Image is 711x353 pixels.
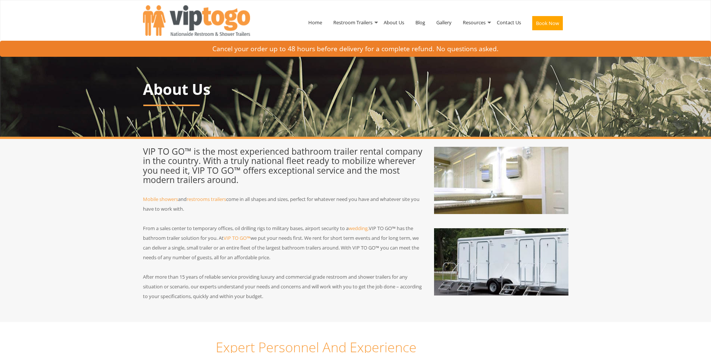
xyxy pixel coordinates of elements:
button: Book Now [532,16,563,30]
a: Resources [457,3,491,42]
p: From a sales center to temporary offices, oil drilling rigs to military bases, airport security t... [143,223,423,262]
h3: VIP TO GO™ is the most experienced bathroom trailer rental company in the country. With a truly n... [143,147,423,185]
a: Contact Us [491,3,527,42]
a: About Us [378,3,410,42]
h1: About Us [143,81,568,97]
a: Home [303,3,328,42]
img: About Us - VIPTOGO [434,228,568,295]
a: Book Now [527,3,568,46]
img: About Us - VIPTOGO [434,147,568,214]
a: Blog [410,3,431,42]
a: Restroom Trailers [328,3,378,42]
a: wedding, [349,225,369,232]
a: VIP TO GO™ [224,235,250,241]
a: Gallery [431,3,457,42]
p: and come in all shapes and sizes, perfect for whatever need you have and whatever site you have t... [143,194,423,214]
p: After more than 15 years of reliable service providing luxury and commercial grade restroom and s... [143,272,423,301]
button: Live Chat [681,323,711,353]
a: Mobile showers [143,196,178,202]
img: VIPTOGO [143,5,250,36]
a: restrooms trailers [187,196,226,202]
